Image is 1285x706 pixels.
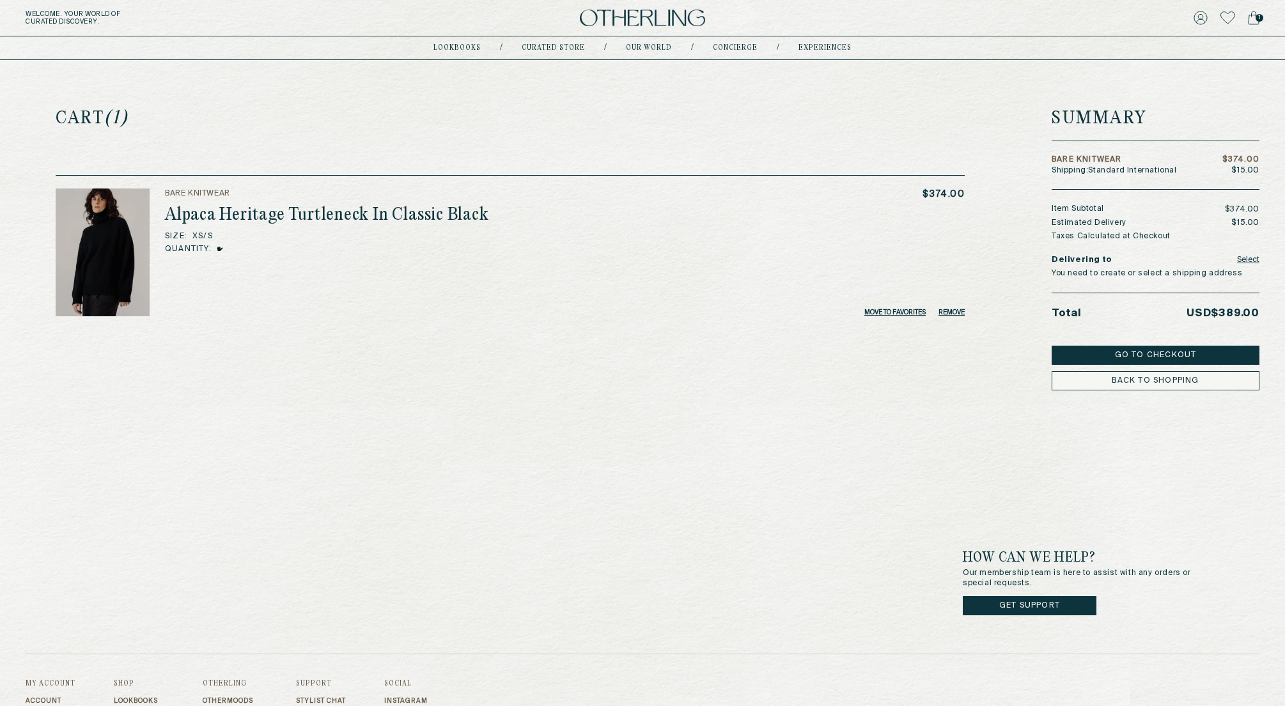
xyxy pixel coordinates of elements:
[296,680,346,687] h3: Support
[165,205,489,226] h2: Alpaca Heritage Turtleneck In Classic Black
[1052,308,1082,320] p: Total
[500,43,502,53] div: /
[1052,156,1177,164] h5: Bare Knitwear
[1052,218,1126,228] span: Estimated Delivery
[1052,269,1259,278] p: You need to create or select a shipping address
[938,309,965,316] button: Remove
[165,245,212,254] h2: Quantity:
[384,680,428,687] h3: Social
[580,10,705,27] img: logo
[26,10,396,26] h5: Welcome . Your world of curated discovery.
[1256,14,1263,22] span: 1
[864,309,926,316] button: Move to Favorites
[1187,308,1259,320] span: USD $389.00
[963,568,1208,588] p: Our membership team is here to assist with any orders or special requests.
[104,109,128,128] i: (1)
[1231,167,1259,174] p: $15.00
[1052,110,1147,128] h2: Summary
[1052,256,1112,265] p: Delivering to
[203,697,258,705] a: Othermoods
[384,697,428,705] a: Instagram
[1052,346,1259,365] button: Go to Checkout
[522,45,585,51] a: Curated store
[433,45,481,51] a: lookbooks
[626,45,672,51] a: Our world
[1222,156,1259,164] p: $374.00
[165,188,489,199] h3: Bare Knitwear
[165,232,187,241] span: Size :
[1237,251,1259,269] button: Select
[26,680,75,687] h3: My Account
[192,232,213,241] span: XS/S
[1225,204,1259,215] span: $374.00
[604,43,607,53] div: /
[963,550,1208,565] h3: How can we help?
[777,43,779,53] div: /
[114,680,164,687] h3: Shop
[713,45,758,51] a: concierge
[1231,218,1259,228] span: $15.00
[1052,231,1171,242] span: Taxes Calculated at Checkout
[963,596,1096,615] a: Get Support
[923,188,965,200] p: $374.00
[1052,371,1259,390] a: Back To Shopping
[114,697,164,705] a: Lookbooks
[1052,204,1104,215] span: Item Subtotal
[56,188,150,316] img: Alpaca Heritage Turtleneck in Classic Black
[296,697,346,705] a: Stylist Chat
[798,45,852,51] a: experiences
[203,680,258,687] h3: Otherling
[56,110,965,128] h1: Cart
[26,697,75,705] a: Account
[691,43,694,53] div: /
[1248,9,1259,27] a: 1
[1052,167,1177,174] p: Shipping: Standard International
